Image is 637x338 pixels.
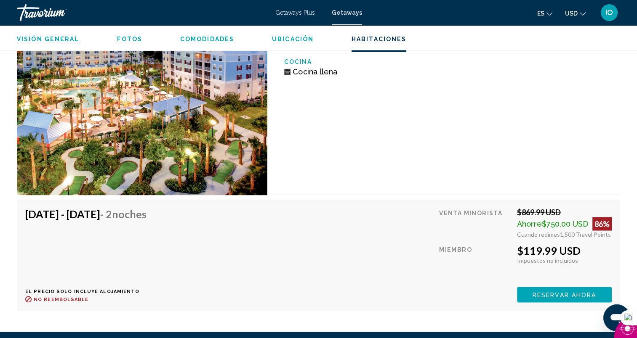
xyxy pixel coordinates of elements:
[537,7,552,19] button: Change language
[17,4,267,195] img: CL1IE01X.jpg
[517,230,560,238] span: Cuando redimes
[112,208,147,220] span: noches
[565,10,578,17] span: USD
[272,35,314,43] button: Ubicación
[517,244,612,256] div: $119.99 USD
[542,219,588,228] span: $750.00 USD
[284,58,443,65] p: Cocina
[352,35,406,43] button: Habitaciones
[275,9,315,16] a: Getaways Plus
[17,36,79,42] span: Visión general
[439,244,511,280] div: Miembro
[180,36,234,42] span: Comodidades
[565,7,586,19] button: Change currency
[25,288,153,294] p: El precio solo incluye alojamiento
[332,9,362,16] a: Getaways
[17,35,79,43] button: Visión general
[605,8,613,17] span: IO
[517,219,542,228] span: Ahorre
[560,230,611,238] span: 1,500 Travel Points
[517,208,612,217] div: $869.99 USD
[517,287,612,302] button: Reservar ahora
[533,291,596,298] span: Reservar ahora
[537,10,544,17] span: es
[517,256,578,264] span: Impuestos no incluidos
[100,208,147,220] span: - 2
[598,4,620,21] button: User Menu
[34,296,89,302] span: No reembolsable
[352,36,406,42] span: Habitaciones
[592,217,612,230] div: 86%
[272,36,314,42] span: Ubicación
[17,4,267,21] a: Travorium
[25,208,147,220] h4: [DATE] - [DATE]
[180,35,234,43] button: Comodidades
[603,304,630,331] iframe: Botón para iniciar la ventana de mensajería
[117,36,142,42] span: Fotos
[117,35,142,43] button: Fotos
[439,208,511,238] div: Venta minorista
[293,67,337,76] span: Cocina llena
